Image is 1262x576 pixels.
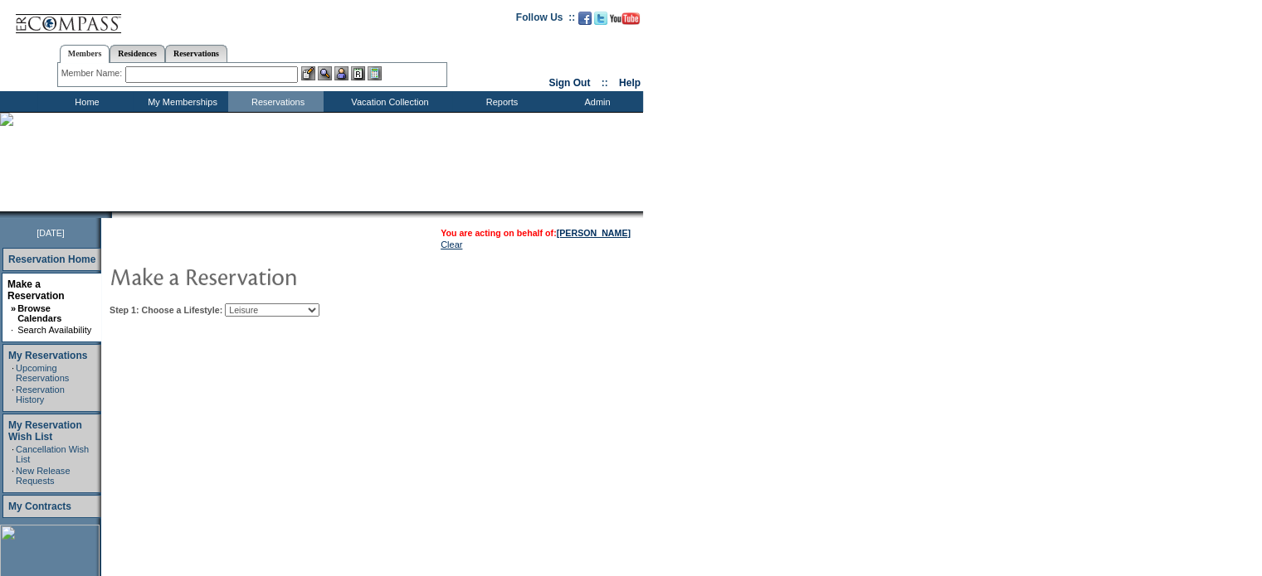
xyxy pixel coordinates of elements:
td: · [12,385,14,404]
a: Make a Reservation [7,278,65,302]
img: promoShadowLeftCorner.gif [106,211,112,218]
td: Home [37,91,133,112]
a: Reservation Home [8,254,95,265]
a: Browse Calendars [17,303,61,323]
img: b_edit.gif [301,66,315,80]
a: New Release Requests [16,466,70,486]
a: Sign Out [548,77,590,89]
img: Follow us on Twitter [594,12,607,25]
a: Subscribe to our YouTube Channel [610,17,640,27]
td: My Memberships [133,91,228,112]
a: Reservation History [16,385,65,404]
a: My Reservation Wish List [8,419,82,443]
td: Admin [548,91,643,112]
img: Reservations [351,66,365,80]
a: My Reservations [8,350,87,361]
a: Cancellation Wish List [16,444,89,464]
a: My Contracts [8,501,71,512]
a: Members [60,45,110,63]
span: [DATE] [37,228,65,238]
td: · [12,466,14,486]
span: :: [602,77,608,89]
td: · [12,363,14,383]
a: Become our fan on Facebook [578,17,592,27]
a: [PERSON_NAME] [557,228,631,238]
td: Reports [452,91,548,112]
span: You are acting on behalf of: [441,228,631,238]
img: blank.gif [112,211,114,218]
img: pgTtlMakeReservation.gif [110,259,441,293]
b: » [11,303,16,313]
a: Follow us on Twitter [594,17,607,27]
td: · [11,325,16,335]
a: Search Availability [17,325,91,335]
a: Upcoming Reservations [16,363,69,383]
td: Reservations [228,91,324,112]
img: View [318,66,332,80]
img: Subscribe to our YouTube Channel [610,12,640,25]
b: Step 1: Choose a Lifestyle: [110,305,222,315]
a: Clear [441,240,462,249]
td: Vacation Collection [324,91,452,112]
a: Reservations [165,45,227,62]
img: Become our fan on Facebook [578,12,592,25]
img: Impersonate [334,66,348,80]
img: b_calculator.gif [368,66,382,80]
td: Follow Us :: [516,10,575,30]
a: Help [619,77,641,89]
div: Member Name: [61,66,125,80]
td: · [12,444,14,464]
a: Residences [110,45,165,62]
